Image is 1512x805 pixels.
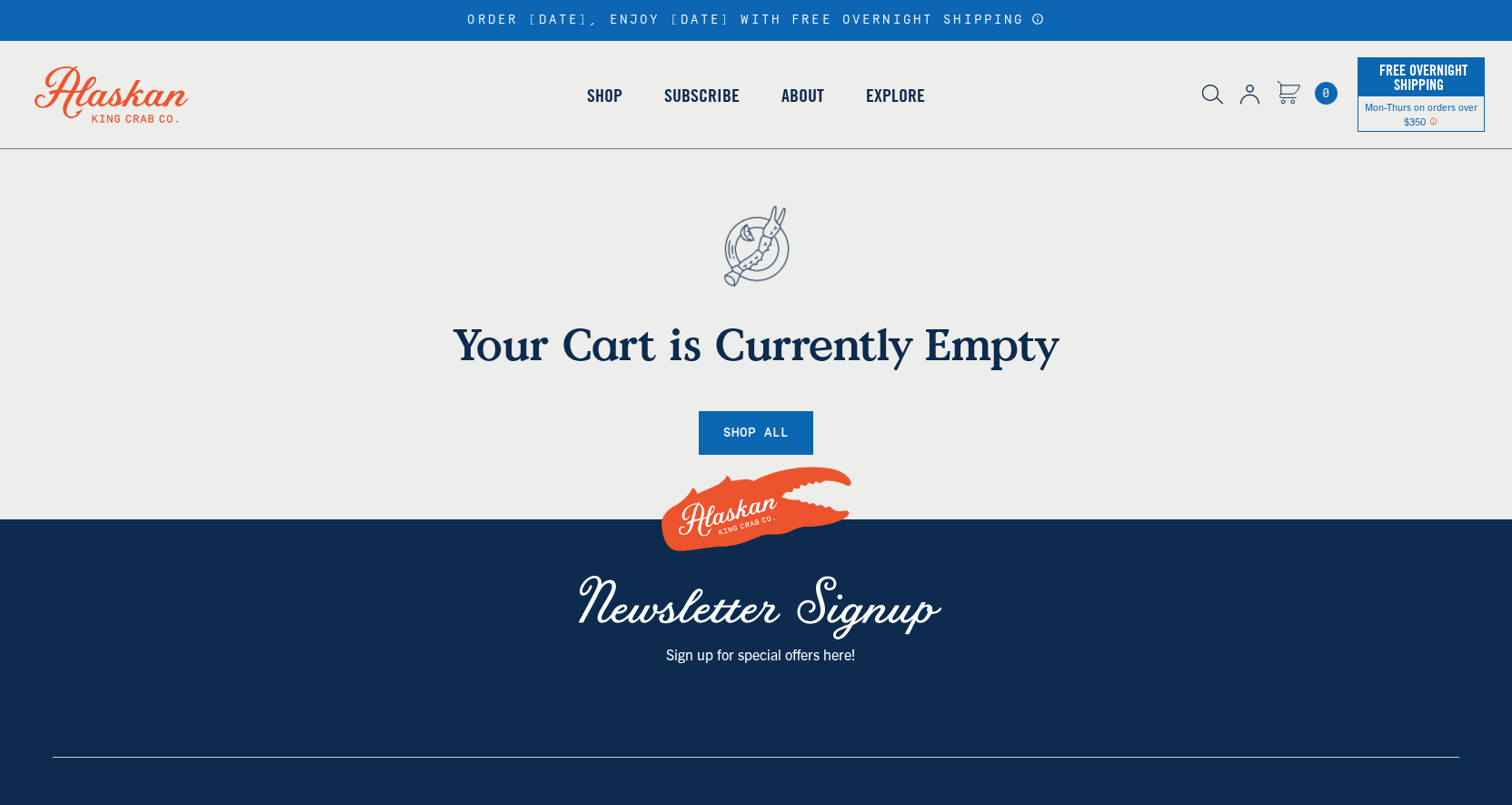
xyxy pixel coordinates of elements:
h1: Your Cart is Currently Empty [252,317,1260,370]
a: Shop [566,44,643,147]
a: Explore [845,44,946,147]
img: search [1202,85,1223,105]
a: Shop All [699,411,813,456]
img: Alaskan King Crab Co. logo [9,41,214,148]
img: account [1240,85,1259,105]
a: Subscribe [643,44,761,147]
a: About [761,44,845,147]
span: Shipping Notice Icon [1429,115,1437,127]
a: Cart [1277,81,1300,107]
div: ORDER [DATE], ENJOY [DATE] WITH FREE OVERNIGHT SHIPPING [467,13,1044,28]
img: empty cart - anchor [694,175,818,317]
span: Free Overnight Shipping [1375,56,1467,98]
a: Cart [1315,82,1338,105]
img: Alaskan King Crab Co. Logo [656,446,856,574]
p: Sign up for special offers here! [576,642,944,666]
span: 0 [1315,82,1338,105]
span: Mon-Thurs on orders over $350 [1365,100,1477,127]
a: Announcement Bar Modal [1031,13,1045,25]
